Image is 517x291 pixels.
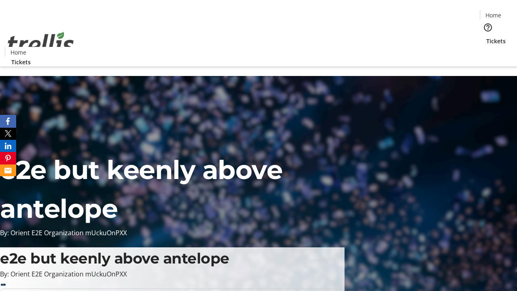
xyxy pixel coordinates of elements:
[11,58,31,66] span: Tickets
[5,48,31,57] a: Home
[11,48,26,57] span: Home
[486,37,506,45] span: Tickets
[480,11,506,19] a: Home
[480,19,496,36] button: Help
[480,45,496,61] button: Cart
[5,58,37,66] a: Tickets
[5,23,77,63] img: Orient E2E Organization mUckuOnPXX's Logo
[485,11,501,19] span: Home
[480,37,512,45] a: Tickets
